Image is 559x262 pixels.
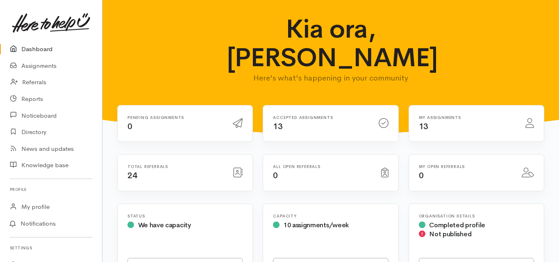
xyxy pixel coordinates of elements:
[227,72,435,84] p: Here's what's happening in your community
[10,242,92,253] h6: Settings
[273,115,368,120] h6: Accepted assignments
[273,170,278,181] span: 0
[429,221,485,229] span: Completed profile
[419,164,512,169] h6: My open referrals
[429,230,471,238] span: Not published
[419,170,424,181] span: 0
[127,164,223,169] h6: Total referrals
[227,15,435,72] h1: Kia ora, [PERSON_NAME]
[127,115,223,120] h6: Pending assignments
[419,214,534,218] h6: Organisation Details
[127,170,137,181] span: 24
[419,121,428,132] span: 13
[419,115,516,120] h6: My assignments
[127,121,132,132] span: 0
[273,164,371,169] h6: All open referrals
[127,214,243,218] h6: Status
[284,221,349,229] span: 10 assignments/week
[10,184,92,195] h6: Profile
[138,221,191,229] span: We have capacity
[273,121,282,132] span: 13
[273,214,388,218] h6: Capacity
